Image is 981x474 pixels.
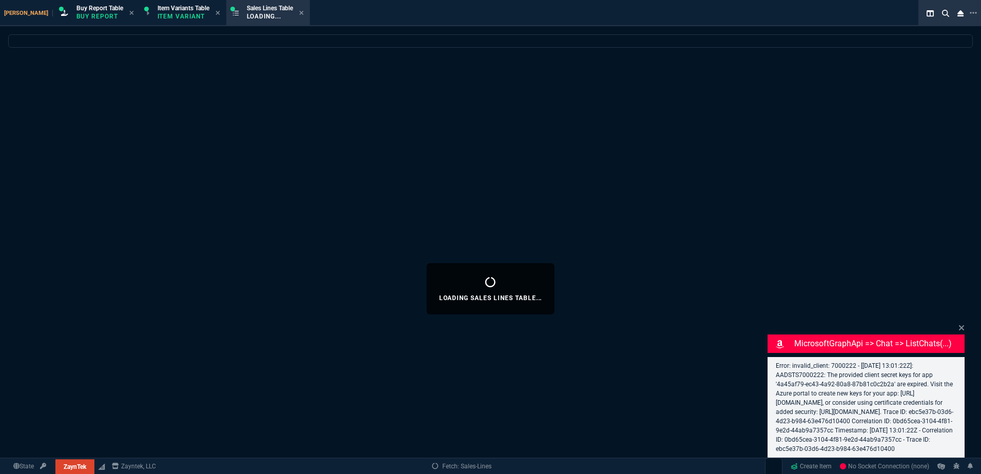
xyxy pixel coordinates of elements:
[129,9,134,17] nx-icon: Close Tab
[432,462,492,471] a: Fetch: Sales-Lines
[923,7,938,19] nx-icon: Split Panels
[794,338,963,350] p: MicrosoftGraphApi => chat => listChats(...)
[247,5,293,12] span: Sales Lines Table
[4,10,53,16] span: [PERSON_NAME]
[76,12,123,21] p: Buy Report
[10,462,37,471] a: Global State
[76,5,123,12] span: Buy Report Table
[299,9,304,17] nx-icon: Close Tab
[787,459,836,474] a: Create Item
[970,8,977,18] nx-icon: Open New Tab
[953,7,968,19] nx-icon: Close Workbench
[215,9,220,17] nx-icon: Close Tab
[776,361,956,453] p: Error: invalid_client: 7000222 - [[DATE] 13:01:22Z]: AADSTS7000222: The provided client secret ke...
[158,12,209,21] p: Item Variant
[37,462,49,471] a: API TOKEN
[938,7,953,19] nx-icon: Search
[109,462,159,471] a: msbcCompanyName
[439,294,542,302] p: Loading Sales Lines Table...
[247,12,293,21] p: Loading...
[840,463,929,470] span: No Socket Connection (none)
[158,5,209,12] span: Item Variants Table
